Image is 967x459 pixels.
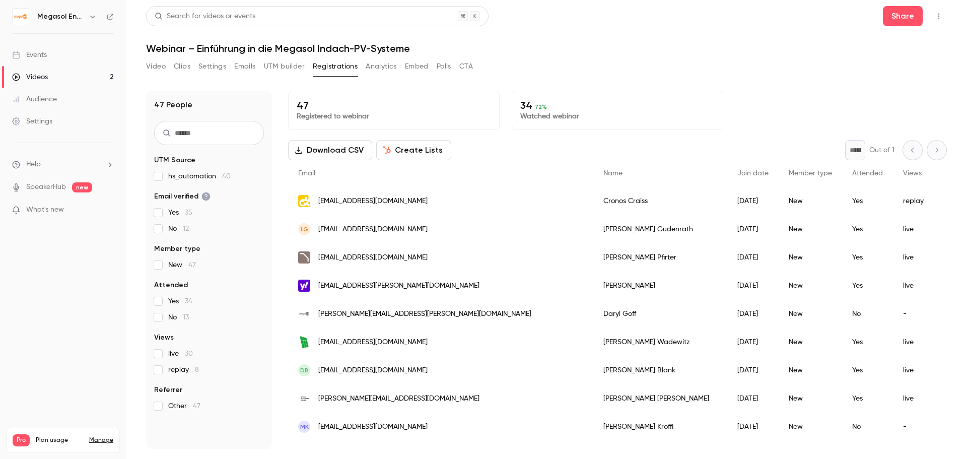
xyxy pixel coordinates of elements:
div: New [779,272,842,300]
button: Video [146,58,166,75]
span: [PERSON_NAME][EMAIL_ADDRESS][DOMAIN_NAME] [318,394,479,404]
div: - [893,300,948,328]
div: Yes [842,272,893,300]
img: alexanderfehre.de [298,394,310,404]
div: New [779,413,842,441]
div: Yes [842,356,893,384]
span: hs_automation [168,171,231,181]
span: 35 [185,209,192,216]
img: meine-solar.de [298,336,310,348]
div: No [842,300,893,328]
button: Settings [198,58,226,75]
div: Videos [12,72,48,82]
span: Yes [168,208,192,218]
div: [DATE] [727,413,779,441]
span: [EMAIL_ADDRESS][PERSON_NAME][DOMAIN_NAME] [318,281,479,291]
div: [DATE] [727,243,779,272]
span: Referrer [154,385,182,395]
span: [EMAIL_ADDRESS][DOMAIN_NAME] [318,252,428,263]
span: LG [301,225,308,234]
span: Attended [154,280,188,290]
span: 8 [195,366,199,373]
p: Out of 1 [869,145,894,155]
div: Daryl Goff [593,300,727,328]
span: Name [603,170,623,177]
span: [EMAIL_ADDRESS][DOMAIN_NAME] [318,422,428,432]
span: replay [168,365,199,375]
span: Help [26,159,41,170]
div: Cronos Craiss [593,187,727,215]
div: Yes [842,215,893,243]
div: live [893,384,948,413]
button: Create Lists [376,140,451,160]
span: New [168,260,196,270]
div: [PERSON_NAME] [PERSON_NAME] [593,384,727,413]
div: [PERSON_NAME] Kroffl [593,413,727,441]
span: live [168,349,193,359]
span: Plan usage [36,436,83,444]
img: yahoo.de [298,280,310,292]
div: New [779,215,842,243]
span: Other [168,401,200,411]
div: Search for videos or events [155,11,255,22]
div: [PERSON_NAME] Blank [593,356,727,384]
span: 34 [185,298,192,305]
div: New [779,243,842,272]
span: [PERSON_NAME][EMAIL_ADDRESS][PERSON_NAME][DOMAIN_NAME] [318,309,531,319]
button: Share [883,6,923,26]
span: 30 [185,350,193,357]
span: No [168,312,189,322]
button: Polls [437,58,451,75]
div: [PERSON_NAME] Wadewitz [593,328,727,356]
span: 72 % [535,103,547,110]
div: New [779,187,842,215]
div: [DATE] [727,328,779,356]
img: ludwigsburg.de [298,195,310,207]
span: Email [298,170,315,177]
div: live [893,356,948,384]
p: 34 [520,99,715,111]
p: Watched webinar [520,111,715,121]
div: Settings [12,116,52,126]
span: 47 [188,261,196,269]
span: Member type [789,170,832,177]
h6: Megasol Energie AG [37,12,85,22]
span: [EMAIL_ADDRESS][DOMAIN_NAME] [318,337,428,348]
div: Events [12,50,47,60]
span: Member type [154,244,200,254]
span: 40 [222,173,231,180]
img: swiss-pv.com [298,251,310,264]
div: Yes [842,384,893,413]
div: [DATE] [727,300,779,328]
span: Email verified [154,191,211,202]
span: [EMAIL_ADDRESS][DOMAIN_NAME] [318,365,428,376]
div: - [893,413,948,441]
button: CTA [459,58,473,75]
div: [DATE] [727,215,779,243]
div: [DATE] [727,272,779,300]
span: Join date [737,170,769,177]
h1: 47 People [154,99,192,111]
div: Yes [842,243,893,272]
button: UTM builder [264,58,305,75]
span: new [72,182,92,192]
span: DB [300,366,309,375]
span: No [168,224,189,234]
p: 47 [297,99,491,111]
span: Attended [852,170,883,177]
span: Pro [13,434,30,446]
span: 12 [183,225,189,232]
span: 13 [183,314,189,321]
div: New [779,300,842,328]
span: UTM Source [154,155,195,165]
img: Megasol Energie AG [13,9,29,25]
div: [DATE] [727,187,779,215]
section: facet-groups [154,155,264,411]
h1: Webinar – Einführung in die Megasol Indach-PV-Systeme [146,42,947,54]
div: New [779,328,842,356]
button: Registrations [313,58,358,75]
div: Yes [842,328,893,356]
div: [PERSON_NAME] Pfirter [593,243,727,272]
div: New [779,356,842,384]
a: Manage [89,436,113,444]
